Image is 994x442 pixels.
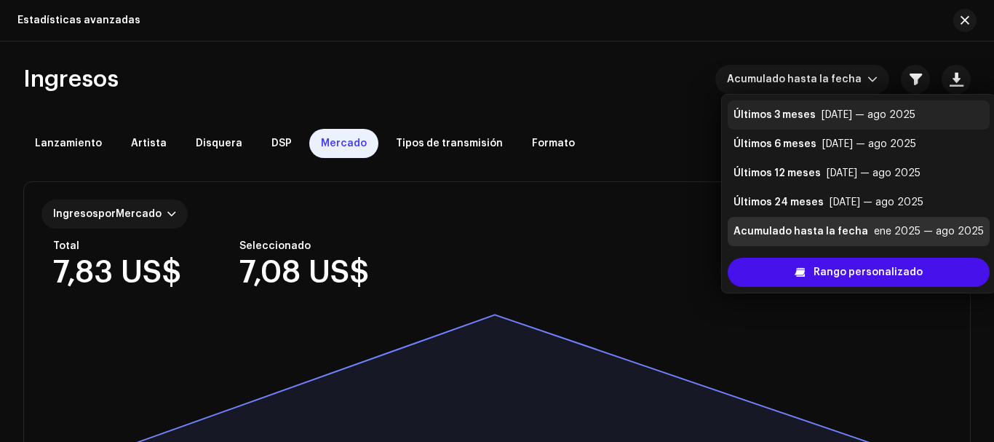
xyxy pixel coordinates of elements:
div: Últimos 24 meses [733,195,824,210]
li: Últimos 6 meses [728,130,990,159]
div: Últimos 12 meses [733,166,821,181]
div: [DATE] — ago 2025 [822,108,915,122]
li: Año calendario anterior [728,246,990,275]
span: Mercado [321,138,367,149]
div: dropdown trigger [867,65,878,94]
div: ene 2025 — ago 2025 [874,224,984,239]
span: DSP [271,138,292,149]
div: Acumulado hasta la fecha [733,224,868,239]
span: Tipos de transmisión [396,138,503,149]
li: Últimos 12 meses [728,159,990,188]
li: Últimos 3 meses [728,100,990,130]
span: Rango personalizado [814,258,923,287]
span: Formato [532,138,575,149]
div: [DATE] — ago 2025 [827,166,921,181]
div: Últimos 3 meses [733,108,816,122]
div: Seleccionado [239,240,369,252]
span: Disquera [196,138,242,149]
div: [DATE] — ago 2025 [822,137,916,151]
div: Últimos 6 meses [733,137,816,151]
li: Acumulado hasta la fecha [728,217,990,246]
li: Últimos 24 meses [728,188,990,217]
span: Acumulado hasta la fecha [727,65,867,94]
div: [DATE] — ago 2025 [830,195,923,210]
